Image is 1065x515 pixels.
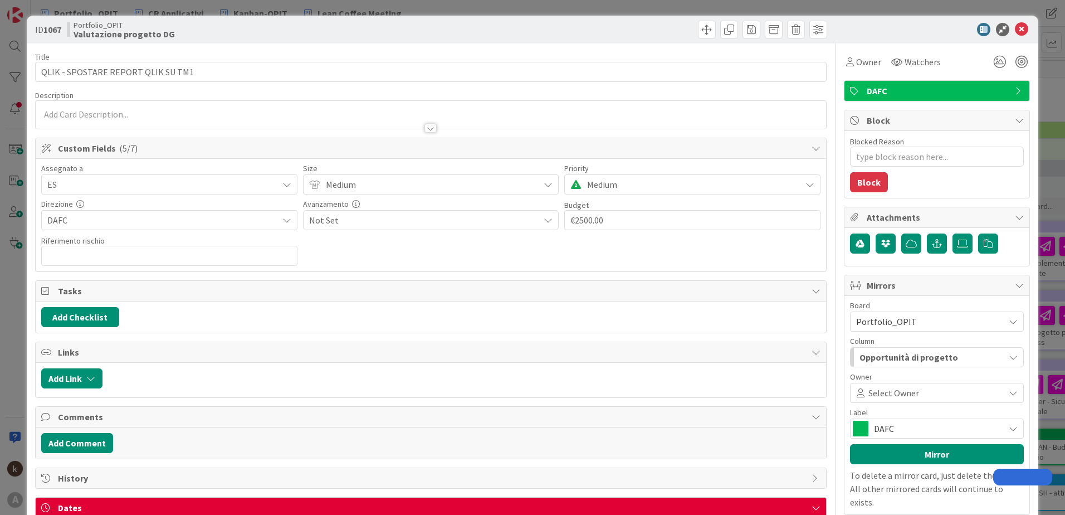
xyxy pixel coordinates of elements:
span: Select Owner [868,386,919,400]
span: Board [850,302,870,309]
span: ( 5/7 ) [119,143,138,154]
span: Owner [850,373,872,381]
button: Add Comment [41,433,113,453]
div: Direzione [41,200,297,208]
span: ES [47,178,278,191]
span: Comments [58,410,806,424]
span: Links [58,346,806,359]
span: Tasks [58,284,806,298]
span: Attachments [867,211,1009,224]
span: Block [867,114,1009,127]
span: Not Set [309,212,540,228]
div: Assegnato a [41,164,297,172]
span: Owner [856,55,881,69]
b: 1067 [43,24,61,35]
span: Column [850,337,875,345]
span: Medium [587,177,795,192]
label: Blocked Reason [850,137,904,147]
div: Priority [564,164,820,172]
b: Valutazione progetto DG [74,30,175,38]
span: History [58,472,806,485]
button: Block [850,172,888,192]
input: type card name here... [35,62,827,82]
button: Add Checklist [41,307,119,327]
label: Budget [564,200,589,210]
span: Custom Fields [58,142,806,155]
div: Avanzamento [303,200,559,208]
label: Riferimento rischio [41,236,105,246]
button: Add Link [41,368,102,388]
span: DAFC [47,213,278,227]
button: Mirror [850,444,1024,464]
span: Description [35,90,74,100]
span: Portfolio_OPIT [74,21,175,30]
button: Opportunità di progetto [850,347,1024,367]
span: Watchers [905,55,941,69]
p: To delete a mirror card, just delete the card. All other mirrored cards will continue to exists. [850,469,1024,509]
span: DAFC [874,421,999,436]
span: DAFC [867,84,1009,98]
span: Dates [58,501,806,514]
span: Medium [326,177,534,192]
label: Title [35,52,50,62]
span: Mirrors [867,279,1009,292]
span: Opportunità di progetto [859,350,958,365]
div: Size [303,164,559,172]
span: Label [850,409,868,416]
span: Portfolio_OPIT [856,316,917,327]
span: ID [35,23,61,36]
